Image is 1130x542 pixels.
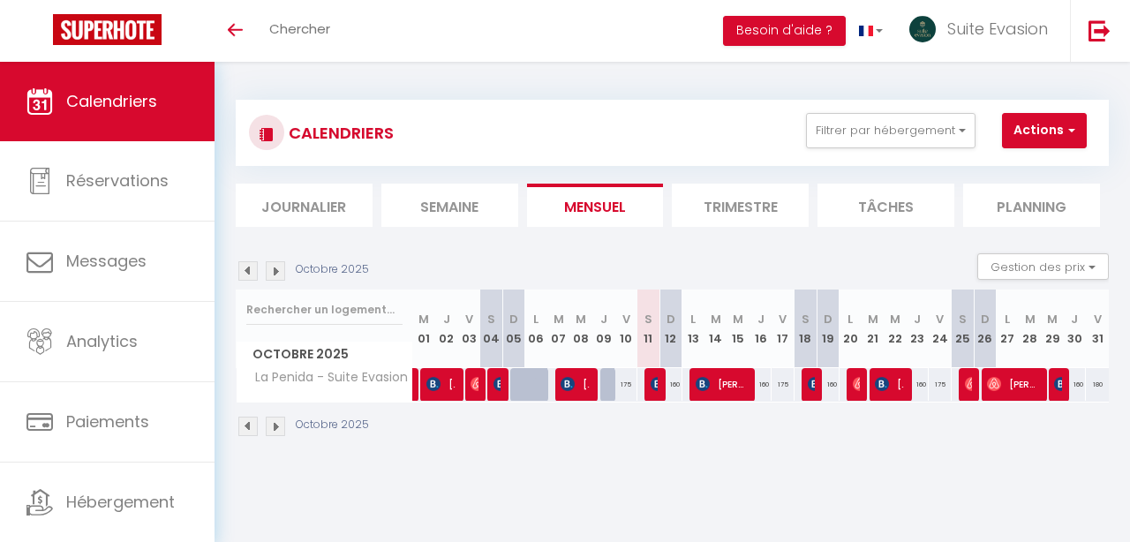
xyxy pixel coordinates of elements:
button: Filtrer par hébergement [806,113,976,148]
abbr: S [959,311,967,327]
th: 17 [772,290,794,368]
li: Semaine [381,184,518,227]
span: Réservations [66,169,169,192]
th: 02 [435,290,457,368]
abbr: L [533,311,539,327]
span: [PERSON_NAME] [426,367,456,401]
span: [PERSON_NAME] [853,367,860,401]
span: [PERSON_NAME] [493,367,501,401]
abbr: V [465,311,473,327]
abbr: D [509,311,518,327]
abbr: V [1094,311,1102,327]
abbr: D [824,311,832,327]
abbr: S [487,311,495,327]
abbr: S [644,311,652,327]
span: [PERSON_NAME] [808,367,815,401]
li: Trimestre [672,184,809,227]
a: [PERSON_NAME] [406,368,415,402]
th: 11 [637,290,659,368]
button: Gestion des prix [977,253,1109,280]
img: ... [909,16,936,42]
th: 09 [592,290,614,368]
abbr: J [443,311,450,327]
input: Rechercher un logement... [246,294,403,326]
span: [PERSON_NAME] [875,367,904,401]
abbr: V [936,311,944,327]
th: 20 [840,290,862,368]
p: Octobre 2025 [296,261,369,278]
abbr: M [890,311,900,327]
li: Tâches [817,184,954,227]
th: 14 [704,290,727,368]
div: 160 [907,368,929,401]
th: 13 [682,290,704,368]
h3: CALENDRIERS [284,113,394,153]
li: Planning [963,184,1100,227]
span: Calendriers [66,90,157,112]
th: 27 [996,290,1018,368]
div: 160 [1064,368,1086,401]
th: 06 [525,290,547,368]
div: 180 [1086,368,1109,401]
div: 175 [772,368,794,401]
abbr: L [1005,311,1010,327]
li: Mensuel [527,184,664,227]
span: Chercher [269,19,330,38]
abbr: J [914,311,921,327]
abbr: J [1071,311,1078,327]
th: 30 [1064,290,1086,368]
th: 24 [929,290,951,368]
button: Besoin d'aide ? [723,16,846,46]
img: logout [1089,19,1111,41]
div: 175 [929,368,951,401]
th: 05 [502,290,524,368]
abbr: M [554,311,564,327]
th: 12 [659,290,682,368]
th: 03 [457,290,479,368]
span: Hébergement [66,491,175,513]
span: [PERSON_NAME] [696,367,747,401]
th: 19 [817,290,839,368]
span: Paiements [66,410,149,433]
abbr: M [868,311,878,327]
div: 160 [659,368,682,401]
th: 15 [727,290,749,368]
abbr: J [757,311,765,327]
th: 01 [413,290,435,368]
span: Suite Evasion [947,18,1048,40]
abbr: D [667,311,675,327]
span: [PERSON_NAME] [1054,367,1061,401]
span: [PERSON_NAME] [651,367,658,401]
th: 25 [952,290,974,368]
div: 160 [817,368,839,401]
span: [PERSON_NAME] [471,367,478,401]
span: Messages [66,250,147,272]
th: 18 [795,290,817,368]
abbr: L [690,311,696,327]
th: 08 [569,290,591,368]
abbr: V [622,311,630,327]
span: La Penida - Suite Evasion [239,368,412,388]
p: Octobre 2025 [296,417,369,433]
th: 29 [1041,290,1063,368]
th: 23 [907,290,929,368]
abbr: J [600,311,607,327]
abbr: V [779,311,787,327]
abbr: M [418,311,429,327]
th: 16 [750,290,772,368]
abbr: M [711,311,721,327]
div: 160 [750,368,772,401]
th: 07 [547,290,569,368]
img: Super Booking [53,14,162,45]
th: 22 [884,290,906,368]
li: Journalier [236,184,373,227]
span: Analytics [66,330,138,352]
th: 10 [614,290,637,368]
th: 31 [1086,290,1109,368]
abbr: L [847,311,853,327]
abbr: M [576,311,586,327]
th: 26 [974,290,996,368]
abbr: S [802,311,810,327]
span: [PERSON_NAME] [987,367,1038,401]
abbr: M [1047,311,1058,327]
